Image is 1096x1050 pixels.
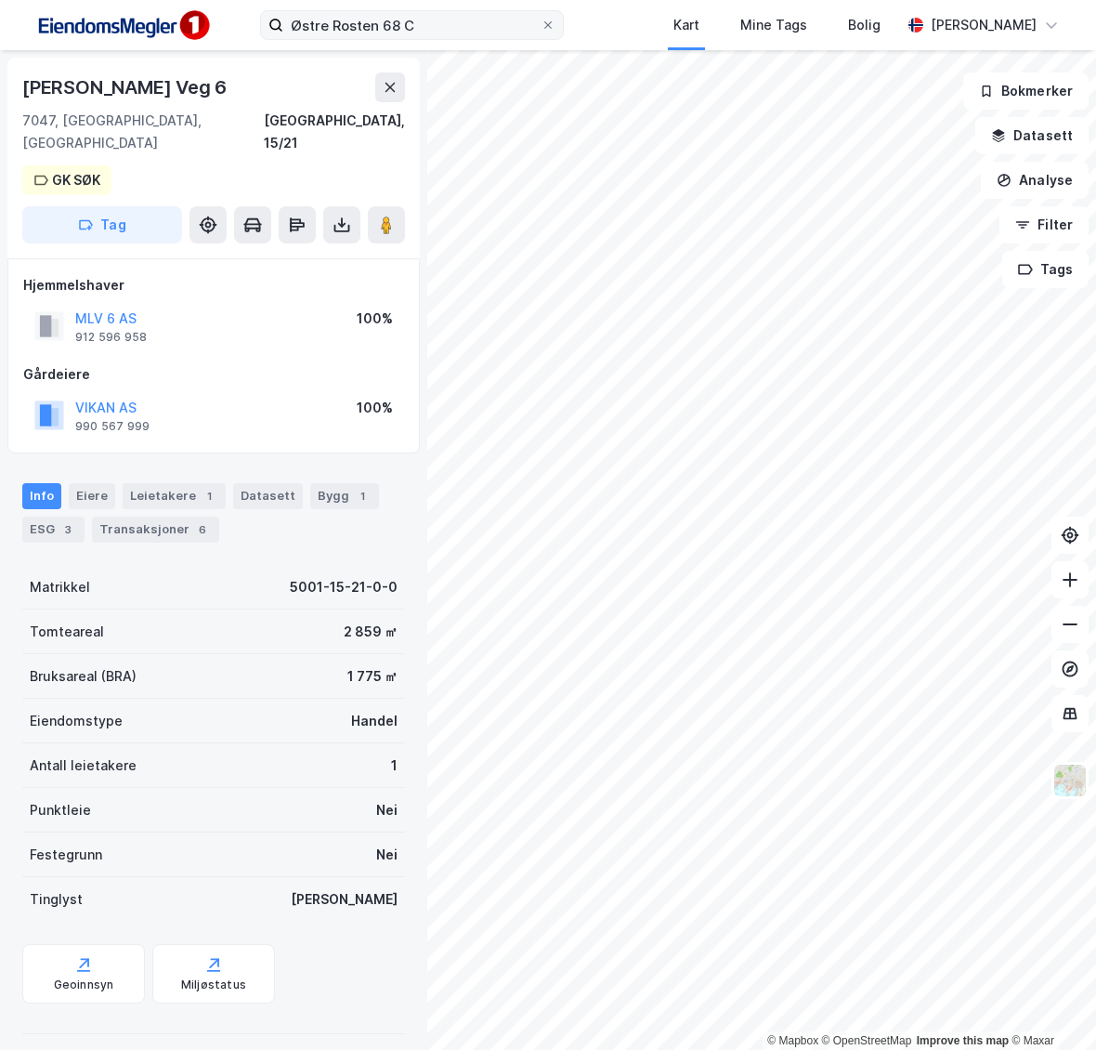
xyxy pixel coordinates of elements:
a: Improve this map [917,1034,1009,1047]
div: 990 567 999 [75,419,150,434]
div: Gårdeiere [23,363,404,386]
div: 1 775 ㎡ [347,665,398,688]
div: 3 [59,520,77,539]
div: Matrikkel [30,576,90,598]
div: [GEOGRAPHIC_DATA], 15/21 [264,110,405,154]
img: F4PB6Px+NJ5v8B7XTbfpPpyloAAAAASUVORK5CYII= [30,5,215,46]
div: Eiendomstype [30,710,123,732]
div: Mine Tags [740,14,807,36]
button: Tag [22,206,182,243]
img: Z [1052,763,1088,798]
div: Miljøstatus [181,978,246,992]
div: 100% [357,397,393,419]
div: Nei [376,844,398,866]
div: 1 [200,487,218,505]
div: Bygg [310,483,379,509]
div: Bolig [848,14,881,36]
a: Mapbox [767,1034,818,1047]
div: 7047, [GEOGRAPHIC_DATA], [GEOGRAPHIC_DATA] [22,110,264,154]
div: 1 [353,487,372,505]
iframe: Chat Widget [1003,961,1096,1050]
div: 6 [193,520,212,539]
div: Eiere [69,483,115,509]
button: Analyse [981,162,1089,199]
div: Leietakere [123,483,226,509]
div: Tinglyst [30,888,83,911]
div: [PERSON_NAME] [931,14,1037,36]
button: Filter [999,206,1089,243]
div: [PERSON_NAME] [291,888,398,911]
div: Kart [673,14,699,36]
div: 2 859 ㎡ [344,621,398,643]
div: 912 596 958 [75,330,147,345]
div: ESG [22,517,85,543]
div: Nei [376,799,398,821]
div: [PERSON_NAME] Veg 6 [22,72,230,102]
div: Info [22,483,61,509]
div: Festegrunn [30,844,102,866]
div: Datasett [233,483,303,509]
a: OpenStreetMap [822,1034,912,1047]
div: Antall leietakere [30,755,137,777]
div: Kontrollprogram for chat [1003,961,1096,1050]
button: Bokmerker [963,72,1089,110]
div: Handel [351,710,398,732]
div: 100% [357,308,393,330]
div: Geoinnsyn [54,978,114,992]
div: Bruksareal (BRA) [30,665,137,688]
div: GK SØK [52,169,100,191]
button: Tags [1002,251,1089,288]
div: Tomteareal [30,621,104,643]
div: 5001-15-21-0-0 [290,576,398,598]
div: 1 [391,755,398,777]
input: Søk på adresse, matrikkel, gårdeiere, leietakere eller personer [283,11,541,39]
button: Datasett [975,117,1089,154]
div: Hjemmelshaver [23,274,404,296]
div: Transaksjoner [92,517,219,543]
div: Punktleie [30,799,91,821]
